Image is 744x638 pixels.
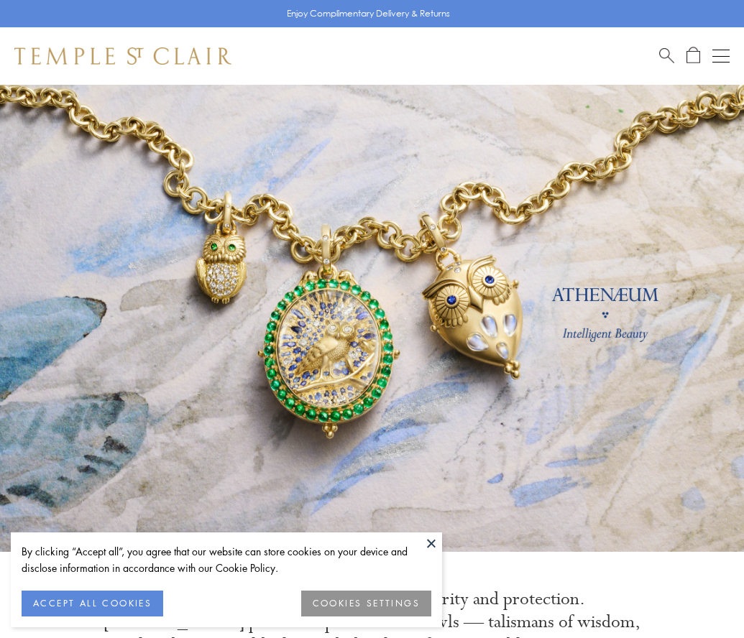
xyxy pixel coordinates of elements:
[14,47,231,65] img: Temple St. Clair
[659,47,674,65] a: Search
[686,47,700,65] a: Open Shopping Bag
[287,6,450,21] p: Enjoy Complimentary Delivery & Returns
[301,591,431,616] button: COOKIES SETTINGS
[22,543,431,576] div: By clicking “Accept all”, you agree that our website can store cookies on your device and disclos...
[22,591,163,616] button: ACCEPT ALL COOKIES
[712,47,730,65] button: Open navigation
